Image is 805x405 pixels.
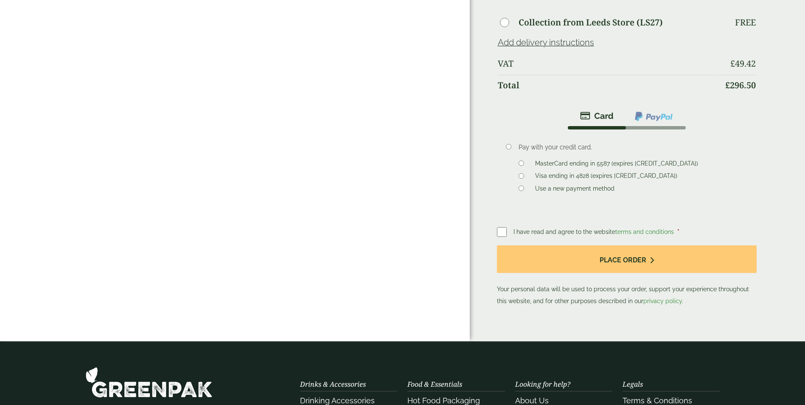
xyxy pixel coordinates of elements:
[532,185,618,194] label: Use a new payment method
[407,396,480,405] a: Hot Food Packaging
[497,245,757,273] button: Place order
[532,160,701,169] label: MasterCard ending in 5587 (expires [CREDIT_CARD_DATA])
[498,37,594,48] a: Add delivery instructions
[300,396,375,405] a: Drinking Accessories
[615,228,674,235] a: terms and conditions
[735,17,756,28] p: Free
[634,111,673,122] img: ppcp-gateway.png
[515,396,549,405] a: About Us
[532,172,681,182] label: Visa ending in 4828 (expires [CREDIT_CARD_DATA])
[498,53,720,74] th: VAT
[498,75,720,96] th: Total
[513,228,676,235] span: I have read and agree to the website
[730,58,735,69] span: £
[497,245,757,307] p: Your personal data will be used to process your order, support your experience throughout this we...
[730,58,756,69] bdi: 49.42
[677,228,679,235] abbr: required
[725,79,756,91] bdi: 296.50
[623,396,692,405] a: Terms & Conditions
[519,18,663,27] label: Collection from Leeds Store (LS27)
[725,79,730,91] span: £
[580,111,614,121] img: stripe.png
[85,367,213,398] img: GreenPak Supplies
[519,143,743,152] p: Pay with your credit card.
[643,298,682,304] a: privacy policy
